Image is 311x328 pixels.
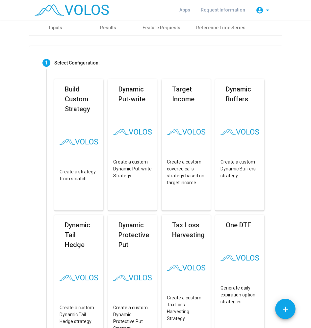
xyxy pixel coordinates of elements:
a: Apps [174,4,195,16]
a: Request Information [195,4,250,16]
img: logo.png [167,265,206,271]
mat-card-title: Target Income [172,84,200,104]
div: Select Configuration: [54,60,100,66]
mat-card-title: Dynamic Tail Hedge [65,220,93,250]
img: logo.png [113,275,152,281]
span: 1 [45,60,48,66]
div: Results [100,24,116,31]
div: Reference Time Series [196,24,246,31]
mat-card-title: Tax Loss Harvesting [172,220,205,240]
span: Apps [179,7,190,13]
img: logo.png [60,275,98,281]
p: Create a custom covered calls strategy based on target income [167,159,206,186]
mat-card-title: Build Custom Strategy [65,84,93,114]
mat-icon: arrow_drop_down [264,6,272,14]
p: Create a custom Dynamic Buffers strategy [220,159,259,179]
img: logo.png [220,255,259,261]
mat-card-title: Dynamic Buffers [226,84,254,104]
span: Request Information [201,7,245,13]
p: Create a strategy from scratch [60,168,98,182]
div: Feature Requests [143,24,180,31]
p: Create a custom Tax Loss Harvesting Strategy [167,294,206,322]
p: Create a custom Dynamic Tail Hedge strategy [60,304,98,325]
mat-icon: add [281,305,290,314]
img: logo.png [113,129,152,135]
mat-card-title: One DTE [226,220,251,230]
mat-card-title: Dynamic Put-write [118,84,147,104]
mat-icon: account_circle [256,6,264,14]
button: Add icon [275,299,296,319]
img: logo.png [167,129,206,135]
mat-card-title: Dynamic Protective Put [118,220,149,250]
img: logo.png [220,129,259,135]
p: Generate daily expiration option strategies [220,285,259,305]
div: Inputs [49,24,62,31]
img: logo.png [60,139,98,145]
p: Create a custom Dynamic Put-write Strategy [113,159,152,179]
